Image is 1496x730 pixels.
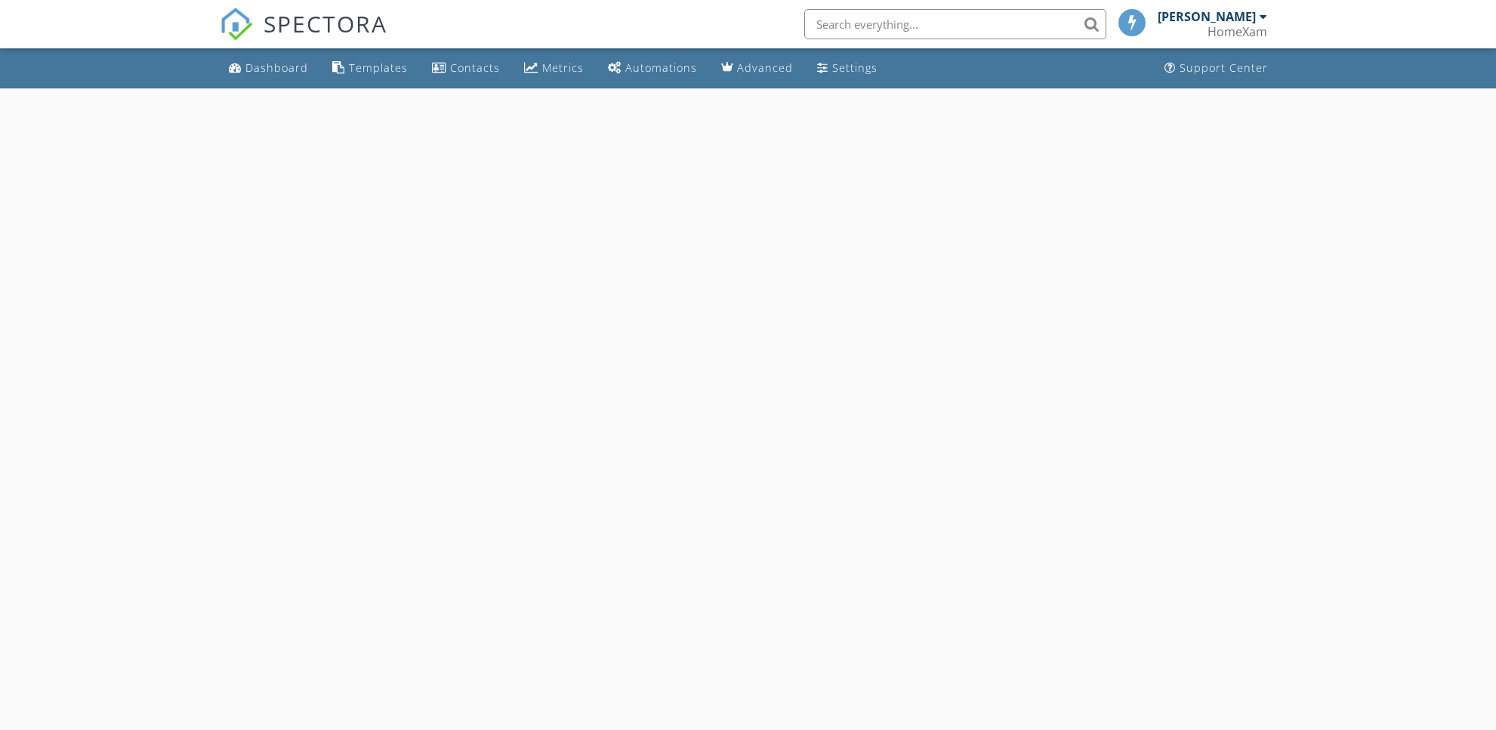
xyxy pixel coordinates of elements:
[518,54,590,82] a: Metrics
[326,54,414,82] a: Templates
[349,60,408,75] div: Templates
[426,54,506,82] a: Contacts
[811,54,884,82] a: Settings
[223,54,314,82] a: Dashboard
[832,60,878,75] div: Settings
[1208,24,1267,39] div: HomeXam
[450,60,500,75] div: Contacts
[220,8,253,41] img: The Best Home Inspection Software - Spectora
[245,60,308,75] div: Dashboard
[264,8,387,39] span: SPECTORA
[1158,54,1274,82] a: Support Center
[715,54,799,82] a: Advanced
[1180,60,1268,75] div: Support Center
[220,20,387,52] a: SPECTORA
[804,9,1106,39] input: Search everything...
[625,60,697,75] div: Automations
[602,54,703,82] a: Automations (Basic)
[1158,9,1256,24] div: [PERSON_NAME]
[542,60,584,75] div: Metrics
[737,60,793,75] div: Advanced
